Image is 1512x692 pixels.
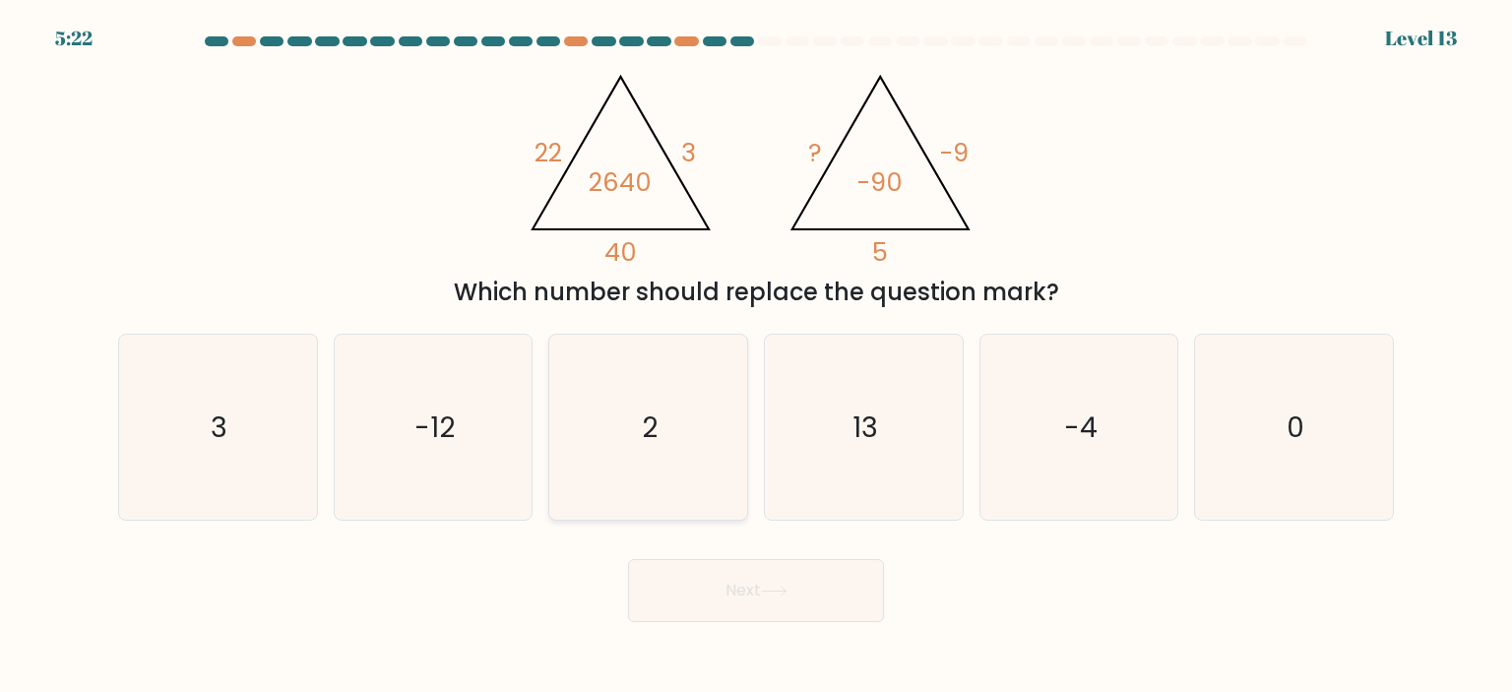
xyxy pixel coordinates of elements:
div: Level 13 [1385,24,1457,53]
text: 2 [643,408,659,447]
tspan: -9 [941,135,970,170]
div: Which number should replace the question mark? [130,275,1382,310]
tspan: 22 [535,135,563,170]
text: 3 [212,408,228,447]
tspan: ? [808,135,822,170]
button: Next [628,559,884,622]
text: -12 [414,408,455,447]
tspan: 5 [873,234,889,270]
tspan: -90 [858,164,904,200]
div: 5:22 [55,24,93,53]
text: -4 [1064,408,1098,447]
text: 0 [1287,408,1304,447]
text: 13 [852,408,878,447]
tspan: 2640 [590,164,653,200]
tspan: 40 [604,234,637,270]
tspan: 3 [681,135,696,170]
